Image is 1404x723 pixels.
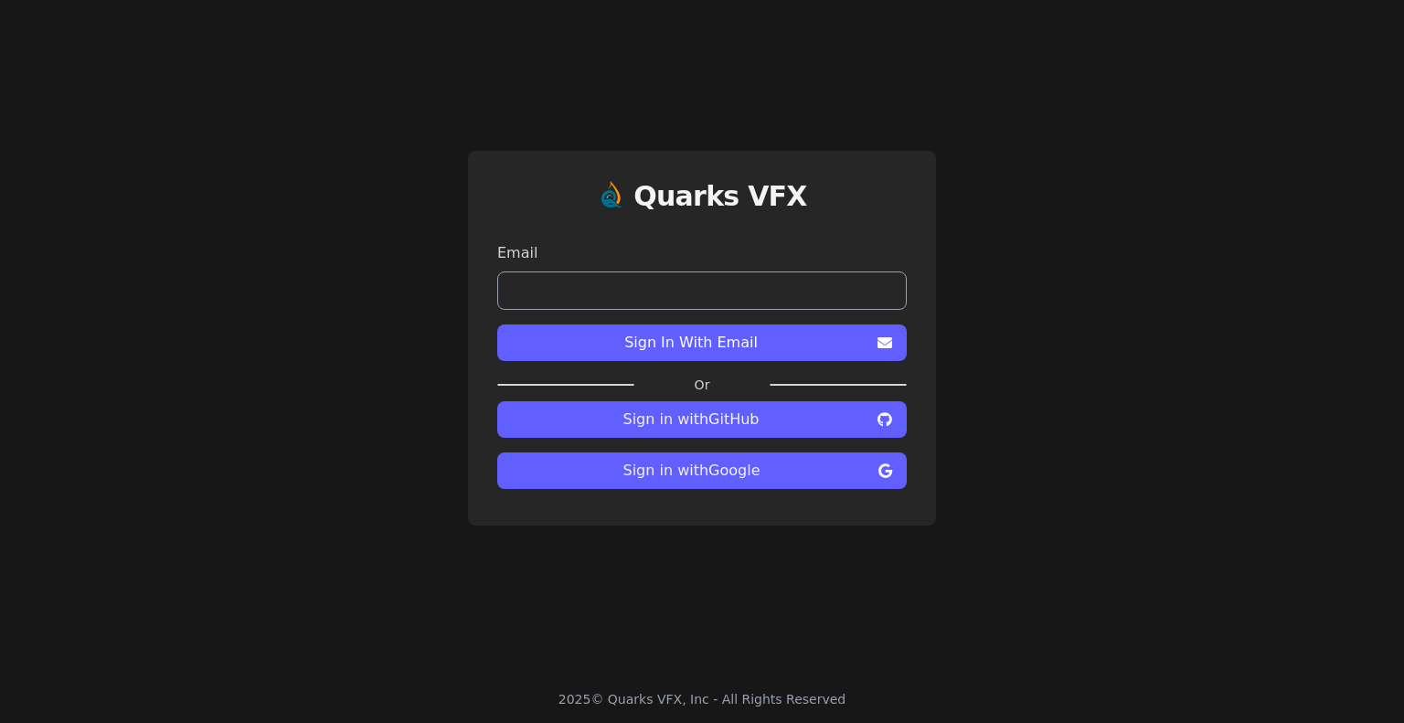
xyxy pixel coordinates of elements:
[497,324,907,361] button: Sign In With Email
[497,401,907,438] button: Sign in withGitHub
[633,180,807,228] a: Quarks VFX
[497,242,907,264] label: Email
[512,460,871,482] span: Sign in with Google
[633,180,807,213] h1: Quarks VFX
[558,690,846,708] div: 2025 © Quarks VFX, Inc - All Rights Reserved
[512,409,870,431] span: Sign in with GitHub
[634,376,770,394] label: Or
[512,332,870,354] span: Sign In With Email
[497,452,907,489] button: Sign in withGoogle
